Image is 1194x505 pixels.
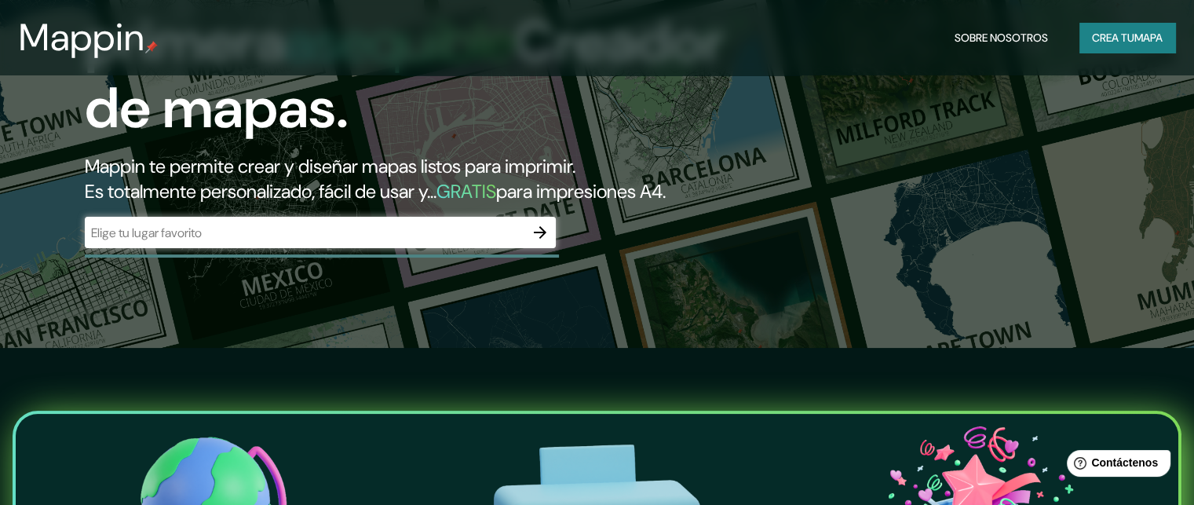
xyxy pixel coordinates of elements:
button: Crea tumapa [1079,23,1175,53]
button: Sobre nosotros [948,23,1054,53]
font: GRATIS [436,179,496,203]
font: mapa [1134,31,1163,45]
font: para impresiones A4. [496,179,666,203]
img: pin de mapeo [145,41,158,53]
font: Sobre nosotros [955,31,1048,45]
font: Es totalmente personalizado, fácil de usar y... [85,179,436,203]
font: Crea tu [1092,31,1134,45]
input: Elige tu lugar favorito [85,224,524,242]
iframe: Lanzador de widgets de ayuda [1054,444,1177,488]
font: Mappin [19,13,145,62]
font: Mappin te permite crear y diseñar mapas listos para imprimir. [85,154,575,178]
